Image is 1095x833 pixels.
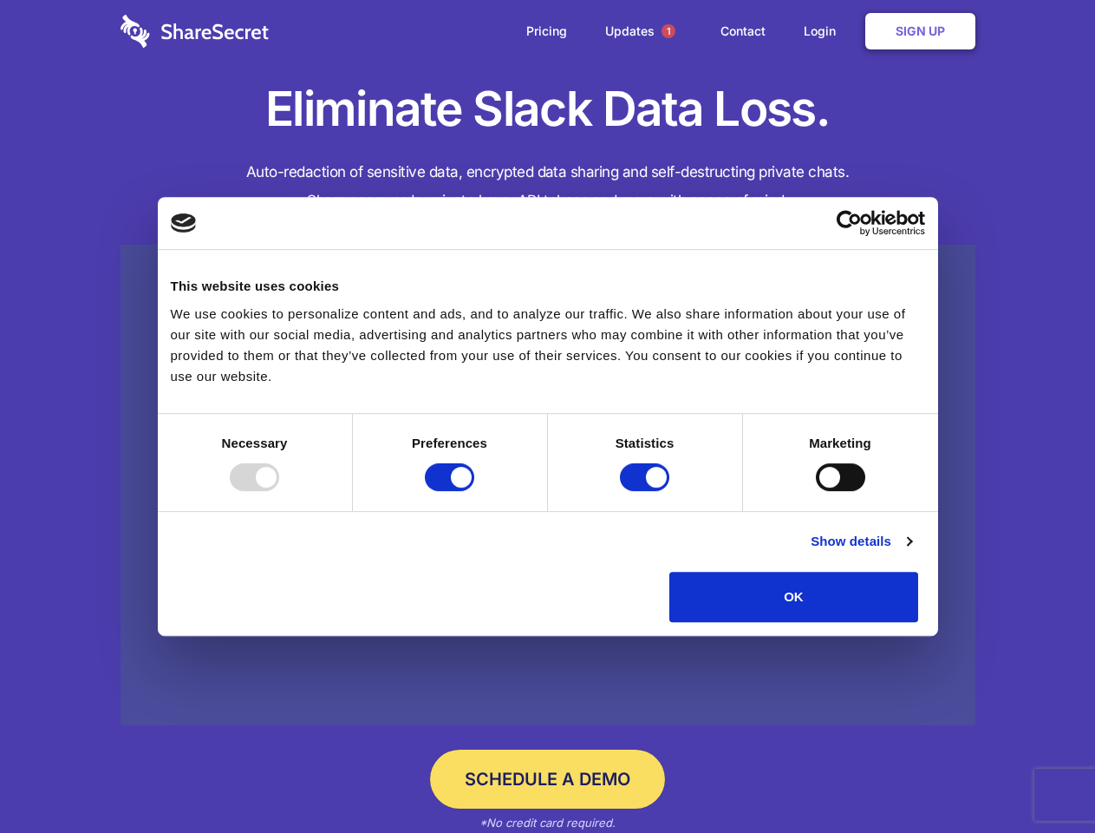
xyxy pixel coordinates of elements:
a: Login [786,4,862,58]
div: This website uses cookies [171,276,925,297]
strong: Marketing [809,436,871,450]
strong: Necessary [222,436,288,450]
a: Wistia video thumbnail [121,245,975,726]
em: *No credit card required. [479,816,616,830]
img: logo-wordmark-white-trans-d4663122ce5f474addd5e946df7df03e33cb6a1c49d2221995e7729f52c070b2.svg [121,15,269,48]
div: We use cookies to personalize content and ads, and to analyze our traffic. We also share informat... [171,304,925,387]
button: OK [669,572,918,622]
img: logo [171,213,197,233]
a: Sign Up [865,13,975,49]
a: Pricing [509,4,584,58]
strong: Preferences [412,436,487,450]
a: Contact [703,4,783,58]
h4: Auto-redaction of sensitive data, encrypted data sharing and self-destructing private chats. Shar... [121,158,975,215]
a: Usercentrics Cookiebot - opens in a new window [773,210,925,236]
h1: Eliminate Slack Data Loss. [121,78,975,141]
strong: Statistics [616,436,675,450]
span: 1 [662,24,675,38]
a: Show details [811,531,911,552]
a: Schedule a Demo [430,750,665,809]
